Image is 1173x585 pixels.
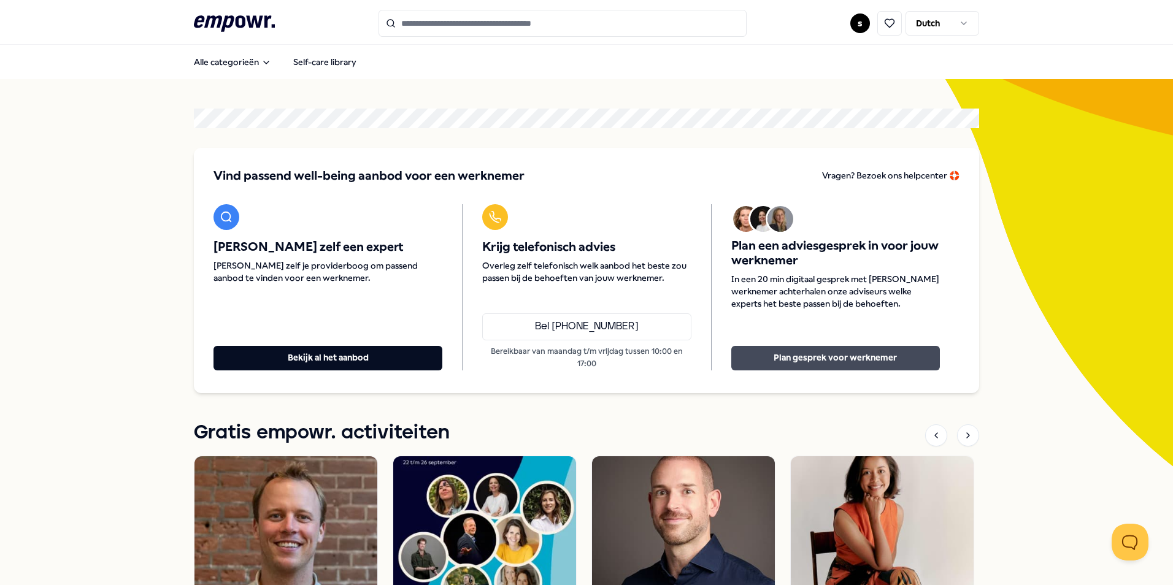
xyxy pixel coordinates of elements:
button: Alle categorieën [184,50,281,74]
h1: Gratis empowr. activiteiten [194,418,450,448]
img: Avatar [750,206,776,232]
a: Self-care library [283,50,366,74]
span: Plan een adviesgesprek in voor jouw werknemer [731,239,940,268]
button: Bekijk al het aanbod [213,346,442,370]
button: Plan gesprek voor werknemer [731,346,940,370]
a: Bel [PHONE_NUMBER] [482,313,691,340]
img: Avatar [767,206,793,232]
nav: Main [184,50,366,74]
img: Avatar [733,206,759,232]
a: Vragen? Bezoek ons helpcenter 🛟 [822,167,960,185]
p: Bereikbaar van maandag t/m vrijdag tussen 10:00 en 17:00 [482,345,691,370]
span: Overleg zelf telefonisch welk aanbod het beste zou passen bij de behoeften van jouw werknemer. [482,259,691,284]
span: Vind passend well-being aanbod voor een werknemer [213,167,525,185]
span: In een 20 min digitaal gesprek met [PERSON_NAME] werknemer achterhalen onze adviseurs welke exper... [731,273,940,310]
input: Search for products, categories or subcategories [379,10,747,37]
button: s [850,13,870,33]
span: Vragen? Bezoek ons helpcenter 🛟 [822,170,960,180]
iframe: Help Scout Beacon - Open [1112,524,1148,560]
span: [PERSON_NAME] zelf je providerboog om passend aanbod te vinden voor een werknemer. [213,259,442,284]
span: [PERSON_NAME] zelf een expert [213,240,442,254]
span: Krijg telefonisch advies [482,240,691,254]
